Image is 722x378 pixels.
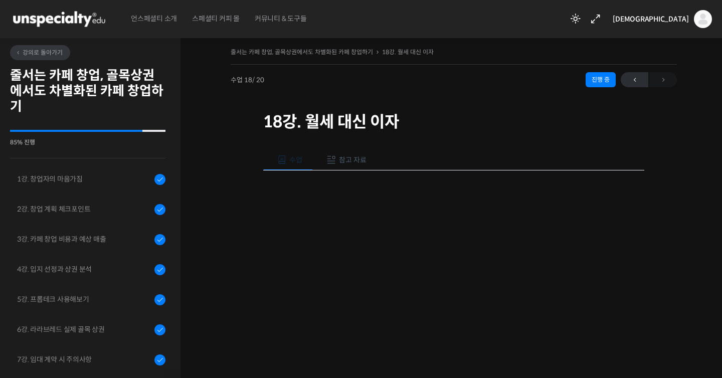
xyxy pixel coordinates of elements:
[621,72,648,87] a: ←이전
[231,48,373,56] a: 줄서는 카페 창업, 골목상권에서도 차별화된 카페 창업하기
[263,112,644,131] h1: 18강. 월세 대신 이자
[231,77,264,83] span: 수업 18
[10,68,165,115] h2: 줄서는 카페 창업, 골목상권에서도 차별화된 카페 창업하기
[289,155,302,164] span: 수업
[621,73,648,87] span: ←
[17,354,151,365] div: 7강. 임대 계약 시 주의사항
[613,15,689,24] span: [DEMOGRAPHIC_DATA]
[17,204,151,215] div: 2강. 창업 계획 체크포인트
[17,264,151,275] div: 4강. 입지 선정과 상권 분석
[10,139,165,145] div: 85% 진행
[382,48,434,56] a: 18강. 월세 대신 이자
[17,324,151,335] div: 6강. 라라브레드 실제 골목 상권
[15,49,63,56] span: 강의로 돌아가기
[17,234,151,245] div: 3강. 카페 창업 비용과 예상 매출
[10,45,70,60] a: 강의로 돌아가기
[17,173,151,184] div: 1강. 창업자의 마음가짐
[252,76,264,84] span: / 20
[339,155,367,164] span: 참고 자료
[586,72,616,87] div: 진행 중
[17,294,151,305] div: 5강. 프롭테크 사용해보기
